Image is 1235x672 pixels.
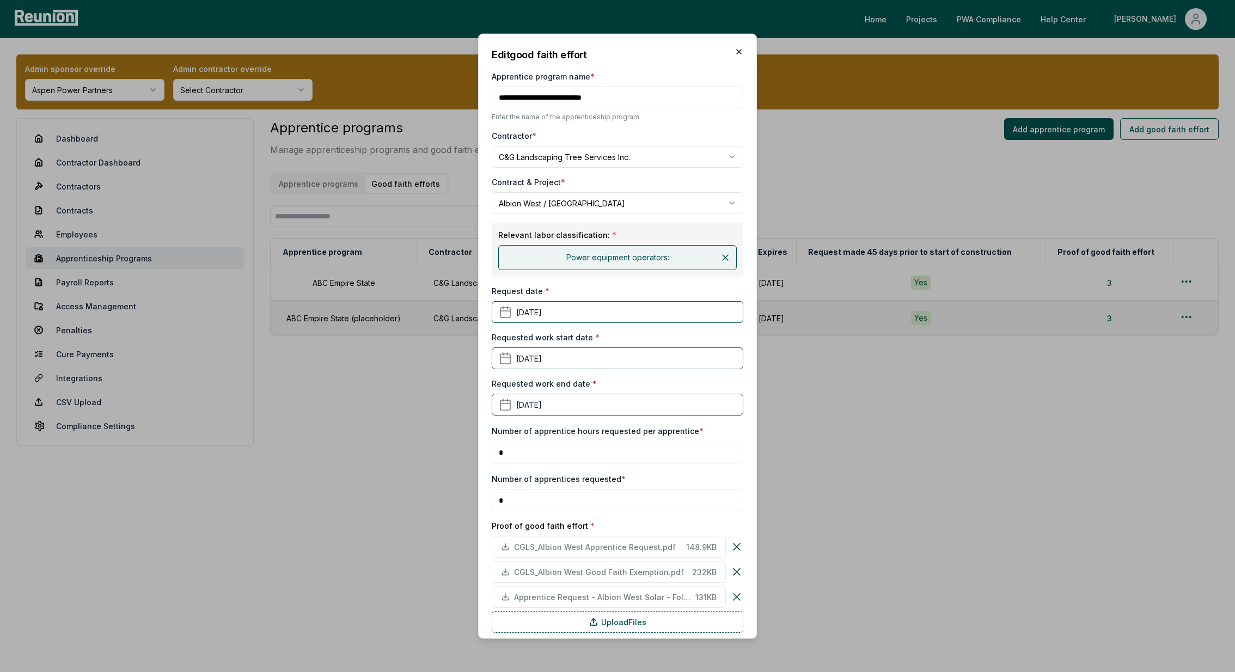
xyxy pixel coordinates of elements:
[492,378,597,389] label: Requested work end date
[686,541,717,552] span: 148.9 KB
[514,566,688,577] span: CGLS_Albion West Good Faith Exemption.pdf
[492,347,743,369] button: [DATE]
[492,611,743,633] label: Upload Files
[492,71,595,82] label: Apprentice program name
[514,541,682,552] span: CGLS_Albion West Apprentice Request.pdf
[492,536,726,558] button: CGLS_Albion West Apprentice Request.pdf 148.9KB
[498,245,737,270] div: Power equipment operators:
[492,394,743,416] button: [DATE]
[492,474,626,484] label: Number of apprentices requested
[492,130,536,142] label: Contractor
[492,176,565,188] label: Contract & Project
[492,285,549,297] label: Request date
[492,637,743,657] p: Upload proof of communications with the apprentice program that demonstrates a good faith effort ...
[498,229,737,241] label: Relevant labor classification:
[492,113,743,121] p: Enter the name of the apprenticeship program
[514,591,691,602] span: Apprentice Request - Albion West Solar - Follow Up.pdf
[492,561,726,583] button: CGLS_Albion West Good Faith Exemption.pdf 232KB
[692,566,717,577] span: 232 KB
[492,426,704,436] label: Number of apprentice hours requested per apprentice
[492,301,743,323] button: [DATE]
[695,591,717,602] span: 131 KB
[492,332,600,343] label: Requested work start date
[492,586,726,608] button: Apprentice Request - Albion West Solar - Follow Up.pdf 131KB
[492,47,743,62] h2: Edit good faith effort
[492,520,743,532] label: Proof of good faith effort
